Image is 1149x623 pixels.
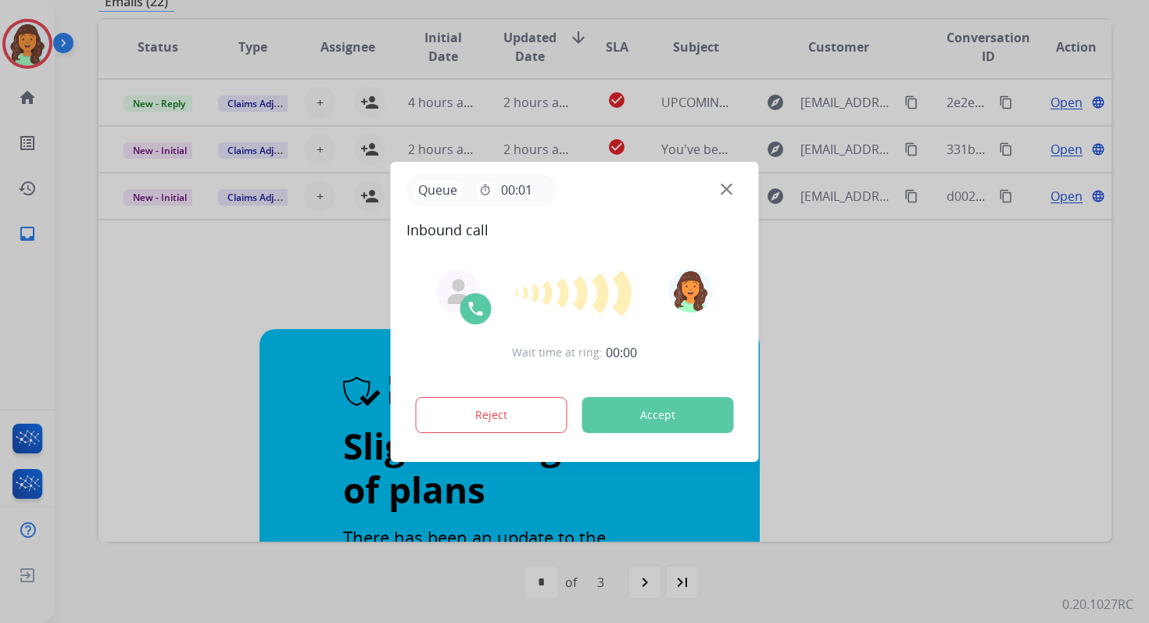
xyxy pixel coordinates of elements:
[501,181,532,199] span: 00:01
[1062,595,1133,614] p: 0.20.1027RC
[467,299,485,318] img: call-icon
[512,345,603,360] span: Wait time at ring:
[721,183,732,195] img: close-button
[582,397,734,433] button: Accept
[479,184,492,196] mat-icon: timer
[606,343,637,362] span: 00:00
[416,397,567,433] button: Reject
[413,181,464,200] p: Queue
[446,279,471,304] img: agent-avatar
[406,219,743,241] span: Inbound call
[668,269,712,313] img: avatar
